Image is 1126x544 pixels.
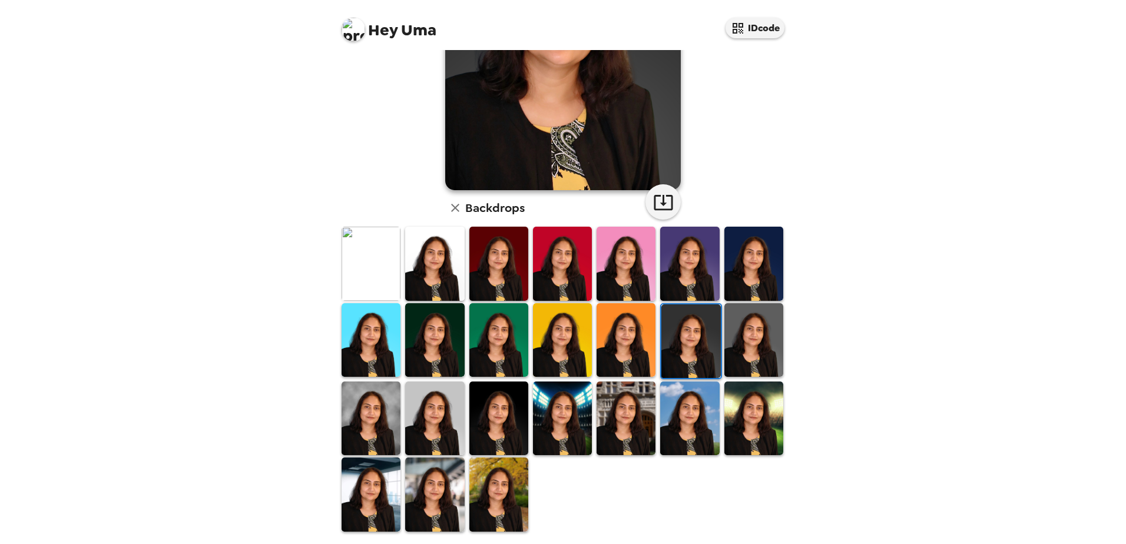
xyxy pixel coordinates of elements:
span: Uma [342,12,436,38]
button: IDcode [726,18,784,38]
img: Original [342,227,400,300]
span: Hey [368,19,398,41]
h6: Backdrops [465,198,525,217]
img: profile pic [342,18,365,41]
